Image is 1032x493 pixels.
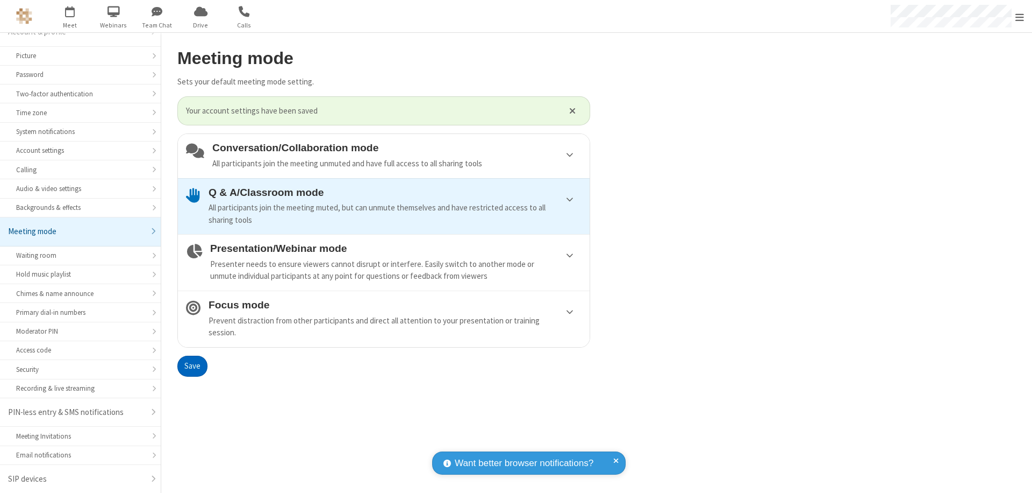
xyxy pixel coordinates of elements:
div: Access code [16,345,145,355]
div: SIP devices [8,473,145,485]
div: Recording & live streaming [16,383,145,393]
div: Email notifications [16,450,145,460]
div: Moderator PIN [16,326,145,336]
span: Team Chat [137,20,177,30]
button: Close alert [564,103,582,119]
h4: Conversation/Collaboration mode [212,142,582,153]
div: All participants join the meeting unmuted and have full access to all sharing tools [212,158,582,170]
div: Prevent distraction from other participants and direct all attention to your presentation or trai... [209,315,582,339]
div: All participants join the meeting muted, but can unmute themselves and have restricted access to ... [209,202,582,226]
div: Chimes & name announce [16,288,145,299]
div: Presenter needs to ensure viewers cannot disrupt or interfere. Easily switch to another mode or u... [210,258,582,283]
span: Your account settings have been saved [186,105,556,117]
h4: Q & A/Classroom mode [209,187,582,198]
h2: Meeting mode [177,49,590,68]
div: Password [16,69,145,80]
h4: Presentation/Webinar mode [210,243,582,254]
div: Calling [16,165,145,175]
button: Save [177,356,207,377]
span: Want better browser notifications? [455,456,593,470]
div: Account settings [16,145,145,156]
span: Webinars [94,20,134,30]
div: Backgrounds & effects [16,202,145,213]
span: Calls [224,20,264,30]
div: Picture [16,51,145,61]
div: Hold music playlist [16,269,145,279]
div: Time zone [16,108,145,118]
div: Meeting Invitations [16,431,145,441]
span: Meet [50,20,90,30]
p: Sets your default meeting mode setting. [177,76,590,88]
div: Primary dial-in numbers [16,307,145,318]
h4: Focus mode [209,299,582,311]
span: Drive [181,20,221,30]
div: Audio & video settings [16,184,145,194]
div: Waiting room [16,250,145,260]
img: QA Selenium DO NOT DELETE OR CHANGE [16,8,32,24]
div: System notifications [16,126,145,137]
div: Two-factor authentication [16,89,145,99]
div: PIN-less entry & SMS notifications [8,406,145,419]
iframe: Chat [1005,465,1024,485]
div: Meeting mode [8,226,145,238]
div: Security [16,364,145,375]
